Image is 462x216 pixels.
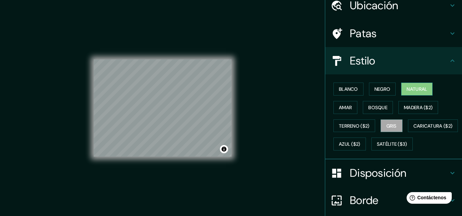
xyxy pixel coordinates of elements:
div: Estilo [325,47,462,74]
font: Borde [350,193,379,207]
button: Terreno ($2) [333,119,375,132]
font: Blanco [339,86,358,92]
iframe: Lanzador de widgets de ayuda [401,189,454,208]
button: Madera ($2) [398,101,438,114]
font: Caricatura ($2) [413,123,453,129]
font: Disposición [350,166,406,180]
button: Activar o desactivar atribución [220,145,228,153]
canvas: Mapa [94,59,232,157]
font: Gris [386,123,397,129]
button: Gris [381,119,402,132]
font: Amar [339,104,352,111]
button: Amar [333,101,357,114]
div: Patas [325,20,462,47]
font: Estilo [350,54,375,68]
button: Satélite ($3) [371,138,413,150]
button: Negro [369,83,396,96]
font: Madera ($2) [404,104,433,111]
font: Azul ($2) [339,141,360,147]
button: Blanco [333,83,364,96]
font: Negro [374,86,391,92]
button: Bosque [363,101,393,114]
font: Bosque [368,104,387,111]
font: Patas [350,26,377,41]
font: Natural [407,86,427,92]
button: Caricatura ($2) [408,119,458,132]
button: Azul ($2) [333,138,366,150]
font: Terreno ($2) [339,123,370,129]
font: Satélite ($3) [377,141,407,147]
div: Borde [325,187,462,214]
div: Disposición [325,159,462,187]
button: Natural [401,83,433,96]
